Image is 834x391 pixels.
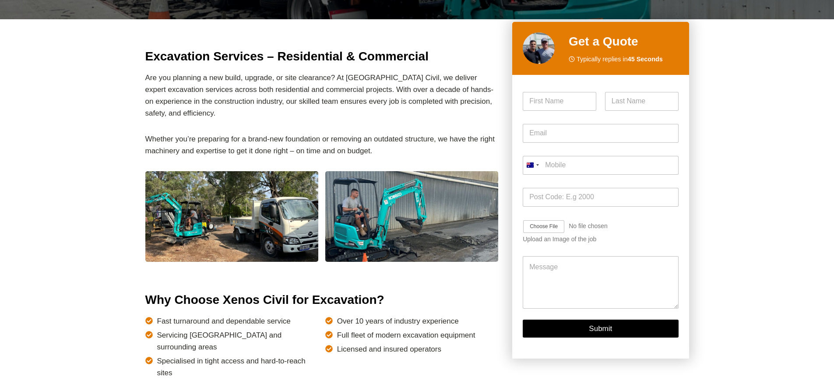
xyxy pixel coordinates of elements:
p: Whether you’re preparing for a brand-new foundation or removing an outdated structure, we have th... [145,133,499,157]
h2: Why Choose Xenos Civil for Excavation? [145,291,499,309]
input: First Name [523,92,596,111]
h2: Excavation Services – Residential & Commercial [145,47,499,66]
input: Post Code: E.g 2000 [523,188,678,207]
span: Servicing [GEOGRAPHIC_DATA] and surrounding areas [157,329,318,353]
span: Typically replies in [577,54,663,64]
div: Upload an Image of the job [523,236,678,243]
span: Specialised in tight access and hard-to-reach sites [157,355,318,379]
button: Submit [523,320,678,338]
h2: Get a Quote [569,32,679,51]
input: Mobile [523,156,678,175]
span: Full fleet of modern excavation equipment [337,329,475,341]
button: Selected country [523,156,542,175]
span: Over 10 years of industry experience [337,315,459,327]
input: Email [523,124,678,143]
input: Last Name [605,92,679,111]
p: Are you planning a new build, upgrade, or site clearance? At [GEOGRAPHIC_DATA] Civil, we deliver ... [145,72,499,120]
strong: 45 Seconds [628,56,663,63]
span: Licensed and insured operators [337,343,441,355]
span: Fast turnaround and dependable service [157,315,291,327]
